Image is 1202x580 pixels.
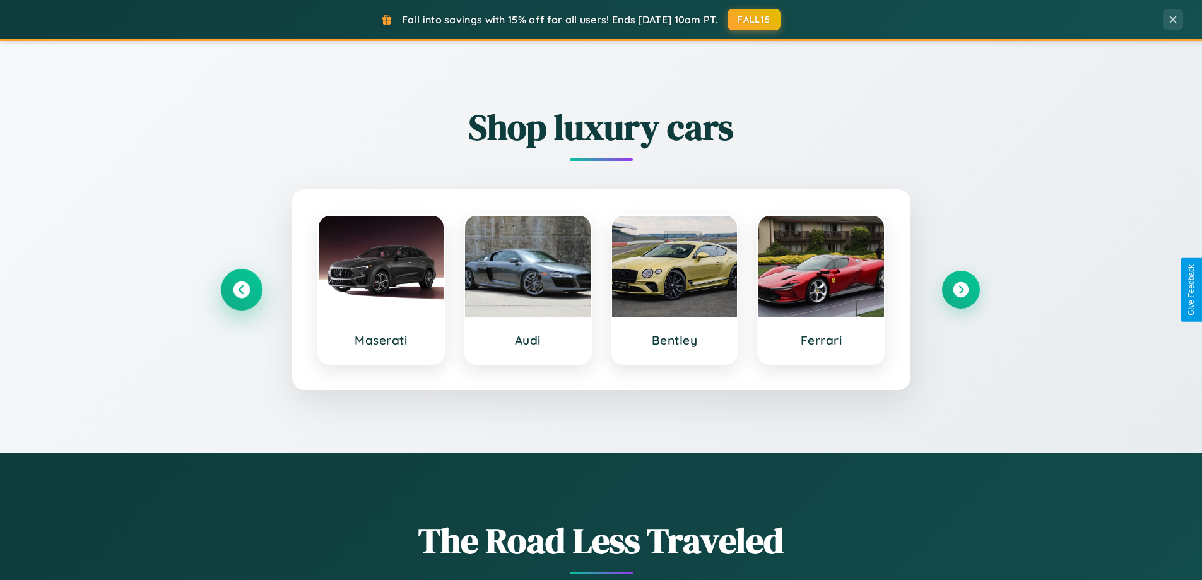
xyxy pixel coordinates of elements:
[625,333,725,348] h3: Bentley
[1187,264,1196,316] div: Give Feedback
[223,516,980,565] h1: The Road Less Traveled
[771,333,871,348] h3: Ferrari
[478,333,578,348] h3: Audi
[402,13,718,26] span: Fall into savings with 15% off for all users! Ends [DATE] 10am PT.
[331,333,432,348] h3: Maserati
[728,9,781,30] button: FALL15
[223,103,980,151] h2: Shop luxury cars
